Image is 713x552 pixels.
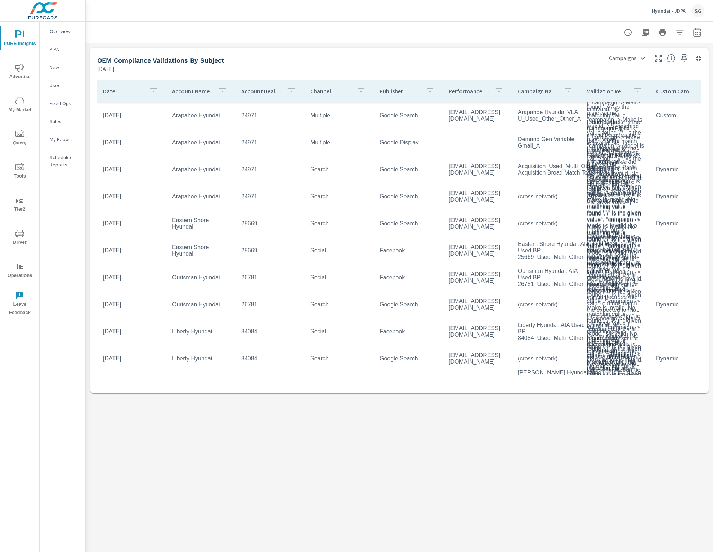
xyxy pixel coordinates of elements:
span: PURE Insights [3,30,37,48]
td: Liberty Hyundai: AIA Used BP 84084_Used_Multi_Other_A [512,316,581,347]
div: PIPA [40,44,85,55]
td: Google Search [374,215,443,233]
td: Liberty Hyundai [166,350,236,368]
div: My Report [40,134,85,145]
td: [DATE] [97,323,166,341]
td: 24971 [236,161,305,179]
td: [EMAIL_ADDRESS][DOMAIN_NAME] [443,157,512,182]
td: Eastern Shore Hyundai [166,238,236,263]
p: PIPA [50,46,80,53]
td: Arapahoe Hyundai VLA U_Used_Other_Other_A [512,103,581,128]
td: Social [305,269,374,287]
td: [DATE] [97,296,166,314]
td: Google Search [374,188,443,206]
td: [ "campaign -> Campaign Prefix is invalid because the value did not match the expected format. \"... [581,113,650,280]
td: [DATE] [97,242,166,260]
td: [ "campaign -> Campaign Prefix is invalid because the value did not match the expected format. \"... [581,275,650,442]
td: [PERSON_NAME] Hyundai [PERSON_NAME] [166,370,236,401]
td: [EMAIL_ADDRESS][DOMAIN_NAME] [443,319,512,344]
p: Performance Manager [449,87,489,95]
td: Google Search [374,107,443,125]
td: [DATE] [97,134,166,152]
td: Arapahoe Hyundai [166,107,236,125]
td: [ "campaign -> Campaign Prefix is invalid because the value did not match the expected format. \"... [581,329,650,496]
td: Search [305,215,374,233]
td: Search [305,350,374,368]
span: Tier2 [3,196,37,214]
p: New [50,64,80,71]
p: Hyundai - JDPA [652,8,686,14]
td: [EMAIL_ADDRESS][DOMAIN_NAME] [443,211,512,236]
td: [DATE] [97,107,166,125]
span: My Market [3,97,37,114]
td: Social [305,323,374,341]
span: Tools [3,163,37,180]
td: [DATE] [97,350,166,368]
div: New [40,62,85,73]
td: (cross-network) [512,350,581,368]
td: 84084 [236,323,305,341]
td: Facebook [374,242,443,260]
button: "Export Report to PDF" [638,25,653,40]
td: [PERSON_NAME][EMAIL_ADDRESS][DOMAIN_NAME] [443,370,512,401]
p: Used [50,82,80,89]
td: Multiple [305,107,374,125]
td: Social [305,242,374,260]
p: [DATE] [97,64,115,73]
td: 25669 [236,215,305,233]
div: Sales [40,116,85,127]
td: [EMAIL_ADDRESS][DOMAIN_NAME] [443,265,512,290]
td: [EMAIL_ADDRESS][DOMAIN_NAME] [443,292,512,317]
td: Arapahoe Hyundai [166,188,236,206]
td: Google Search [374,161,443,179]
td: [ "campaign -> Campaign Prefix is invalid because the value did not match the expected format. \"... [581,221,650,388]
td: Google Search [374,296,443,314]
td: (cross-network) [512,215,581,233]
td: (cross-network) [512,188,581,206]
p: Validation Results [587,87,627,95]
span: Save this to your personalized report [678,53,690,64]
td: [PERSON_NAME] Hyundai of [PERSON_NAME]: AIA New Retargeting BP [PHONE_NUMBER]_New_Hyundai_Full Li... [512,364,581,408]
button: Select Date Range [690,25,704,40]
td: Ourisman Hyundai: AIA Used BP 26781_Used_Multi_Other_A [512,262,581,293]
td: (cross-network) [512,296,581,314]
div: nav menu [0,22,39,320]
td: Search [305,161,374,179]
p: Publisher [380,87,420,95]
td: Google Display [374,134,443,152]
td: Demand Gen Variable Gmail_A [512,130,581,155]
span: Operations [3,262,37,280]
td: 24971 [236,134,305,152]
p: My Report [50,136,80,143]
div: Scheduled Reports [40,152,85,170]
td: [EMAIL_ADDRESS][DOMAIN_NAME] [443,103,512,128]
td: Eastern Shore Hyundai [166,211,236,236]
p: Campaign Name [518,87,558,95]
td: Arapahoe Hyundai [166,161,236,179]
div: Campaigns [605,52,650,64]
p: Account Dealer ID [241,87,282,95]
td: Arapahoe Hyundai [166,134,236,152]
button: Print Report [655,25,670,40]
td: [DATE] [97,269,166,287]
td: 24971 [236,188,305,206]
td: Ourisman Hyundai [166,269,236,287]
span: Query [3,130,37,147]
td: [EMAIL_ADDRESS][DOMAIN_NAME] [443,346,512,371]
td: Eastern Shore Hyundai: AIA Used BP 25669_Used_Multi_Other_A [512,235,581,266]
td: [EMAIL_ADDRESS][DOMAIN_NAME] [443,184,512,209]
button: Apply Filters [673,25,687,40]
td: 25669 [236,242,305,260]
td: [EMAIL_ADDRESS][DOMAIN_NAME] [443,238,512,263]
td: [ "campaign -> Campaign Prefix is invalid because the value did not match the expected format. \"... [581,140,650,307]
p: Overview [50,28,80,35]
td: Facebook [374,269,443,287]
span: This is a summary of OEM Compliance Validations by subject. Use the dropdown in the top right cor... [667,54,676,63]
button: Minimize Widget [693,53,704,64]
td: Search [305,296,374,314]
p: Channel [310,87,351,95]
p: Account Name [172,87,212,95]
td: Google Search [374,350,443,368]
td: Ourisman Hyundai [166,296,236,314]
td: Acquisition_Used_Multi_Other_A Acquisition Broad Match Test [512,157,581,182]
